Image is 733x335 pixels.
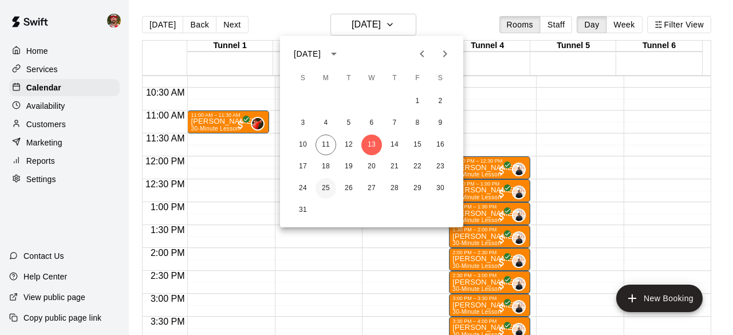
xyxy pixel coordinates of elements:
[384,135,405,155] button: 14
[430,91,451,112] button: 2
[316,156,336,177] button: 18
[293,156,313,177] button: 17
[361,156,382,177] button: 20
[293,178,313,199] button: 24
[430,135,451,155] button: 16
[407,156,428,177] button: 22
[430,67,451,90] span: Saturday
[361,135,382,155] button: 13
[338,135,359,155] button: 12
[411,42,434,65] button: Previous month
[407,135,428,155] button: 15
[316,135,336,155] button: 11
[361,178,382,199] button: 27
[293,200,313,220] button: 31
[338,178,359,199] button: 26
[294,48,321,60] div: [DATE]
[324,44,344,64] button: calendar view is open, switch to year view
[407,67,428,90] span: Friday
[338,113,359,133] button: 5
[293,67,313,90] span: Sunday
[384,178,405,199] button: 28
[407,113,428,133] button: 8
[293,135,313,155] button: 10
[434,42,456,65] button: Next month
[361,67,382,90] span: Wednesday
[293,113,313,133] button: 3
[338,156,359,177] button: 19
[430,113,451,133] button: 9
[316,113,336,133] button: 4
[384,67,405,90] span: Thursday
[407,91,428,112] button: 1
[407,178,428,199] button: 29
[338,67,359,90] span: Tuesday
[316,67,336,90] span: Monday
[361,113,382,133] button: 6
[430,156,451,177] button: 23
[384,156,405,177] button: 21
[316,178,336,199] button: 25
[384,113,405,133] button: 7
[430,178,451,199] button: 30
